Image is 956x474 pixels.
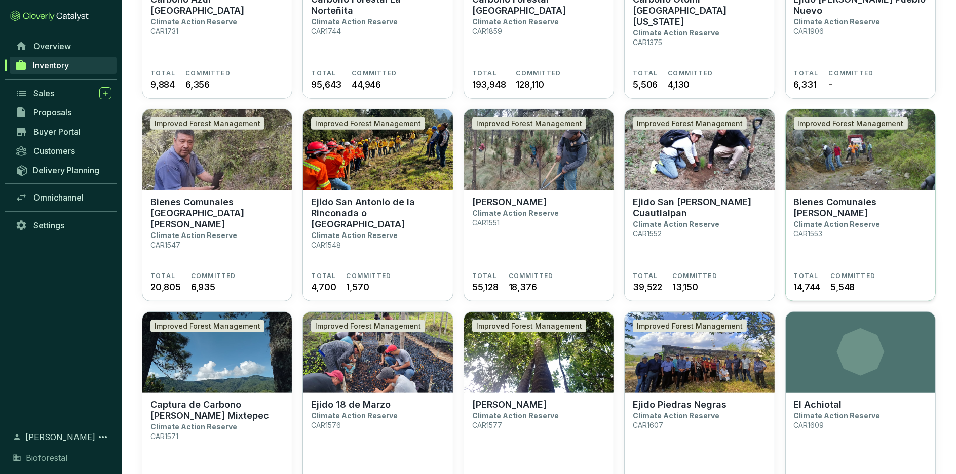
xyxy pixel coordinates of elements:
span: Proposals [33,107,71,117]
a: Bienes Comunales San Pedro EcatzingoImproved Forest ManagementBienes Comunales [GEOGRAPHIC_DATA][... [142,109,292,301]
p: CAR1552 [633,229,662,238]
p: Climate Action Reserve [150,422,237,431]
span: 13,150 [672,280,698,294]
span: 44,946 [352,77,381,91]
p: CAR1906 [794,27,824,35]
span: 6,331 [794,77,817,91]
p: Climate Action Reserve [794,220,881,228]
p: Climate Action Reserve [472,209,559,217]
span: TOTAL [311,69,336,77]
a: Buyer Portal [10,123,117,140]
span: Inventory [33,60,69,70]
div: Improved Forest Management [472,320,586,332]
img: Bienes Comunales San Pedro Ecatzingo [142,109,292,190]
p: CAR1744 [311,27,341,35]
img: Ejido Chunhuhub [464,312,614,393]
p: CAR1607 [633,421,663,429]
span: COMMITTED [672,272,717,280]
p: [PERSON_NAME] [472,196,547,208]
a: Overview [10,37,117,55]
p: Bienes Comunales [PERSON_NAME] [794,196,927,219]
span: TOTAL [150,69,175,77]
p: CAR1551 [472,218,500,227]
p: CAR1577 [472,421,502,429]
img: Ejido Tlalmanalco [464,109,614,190]
p: [PERSON_NAME] [472,399,547,410]
span: TOTAL [472,69,497,77]
div: Improved Forest Management [311,117,425,130]
span: Buyer Portal [33,127,81,137]
p: Climate Action Reserve [794,17,881,26]
span: 128,110 [516,77,544,91]
img: Ejido Piedras Negras [625,312,774,393]
p: CAR1375 [633,38,662,47]
p: CAR1576 [311,421,341,429]
p: CAR1548 [311,241,341,249]
span: Omnichannel [33,192,84,203]
p: Ejido Piedras Negras [633,399,726,410]
span: 20,805 [150,280,181,294]
span: [PERSON_NAME] [25,431,95,443]
span: Overview [33,41,71,51]
span: Bioforestal [26,452,67,464]
span: 4,700 [311,280,336,294]
span: 1,570 [346,280,369,294]
span: 9,884 [150,77,175,91]
p: Bienes Comunales [GEOGRAPHIC_DATA][PERSON_NAME] [150,196,284,230]
span: 193,948 [472,77,506,91]
p: Climate Action Reserve [633,411,719,420]
span: 6,356 [185,77,210,91]
p: CAR1731 [150,27,178,35]
span: TOTAL [794,272,819,280]
img: Bienes Comunales Santiago Cuautenco [786,109,935,190]
p: CAR1859 [472,27,502,35]
div: Improved Forest Management [472,117,586,130]
p: El Achiotal [794,399,842,410]
span: Customers [33,146,75,156]
a: Customers [10,142,117,160]
p: CAR1571 [150,432,178,441]
span: TOTAL [633,272,658,280]
span: 95,643 [311,77,341,91]
a: Sales [10,85,117,102]
p: Climate Action Reserve [472,411,559,420]
span: Settings [33,220,64,230]
span: COMMITTED [509,272,554,280]
div: Improved Forest Management [150,117,264,130]
span: 55,128 [472,280,499,294]
span: 39,522 [633,280,662,294]
span: COMMITTED [352,69,397,77]
span: TOTAL [311,272,336,280]
a: Delivery Planning [10,162,117,178]
img: Ejido 18 de Marzo [303,312,452,393]
div: Improved Forest Management [150,320,264,332]
span: COMMITTED [829,69,874,77]
span: 5,506 [633,77,658,91]
p: Captura de Carbono [PERSON_NAME] Mixtepec [150,399,284,421]
img: Ejido San Antonio de la Rinconada o Tlaltecahuacan [303,109,452,190]
p: Climate Action Reserve [472,17,559,26]
span: 5,548 [830,280,855,294]
span: Sales [33,88,54,98]
span: COMMITTED [668,69,713,77]
p: Climate Action Reserve [311,231,398,240]
span: COMMITTED [830,272,875,280]
p: CAR1547 [150,241,180,249]
span: 18,376 [509,280,537,294]
span: 6,935 [191,280,215,294]
p: Climate Action Reserve [633,28,719,37]
span: TOTAL [150,272,175,280]
div: Improved Forest Management [633,117,747,130]
div: Improved Forest Management [794,117,908,130]
p: Climate Action Reserve [794,411,881,420]
p: Climate Action Reserve [150,231,237,240]
div: Improved Forest Management [633,320,747,332]
div: Improved Forest Management [311,320,425,332]
p: Climate Action Reserve [150,17,237,26]
p: Climate Action Reserve [311,411,398,420]
img: Ejido San Martín Cuautlalpan [625,109,774,190]
span: TOTAL [472,272,497,280]
p: Climate Action Reserve [311,17,398,26]
a: Ejido San Martín CuautlalpanImproved Forest ManagementEjido San [PERSON_NAME] CuautlalpanClimate ... [624,109,775,301]
span: Delivery Planning [33,165,99,175]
